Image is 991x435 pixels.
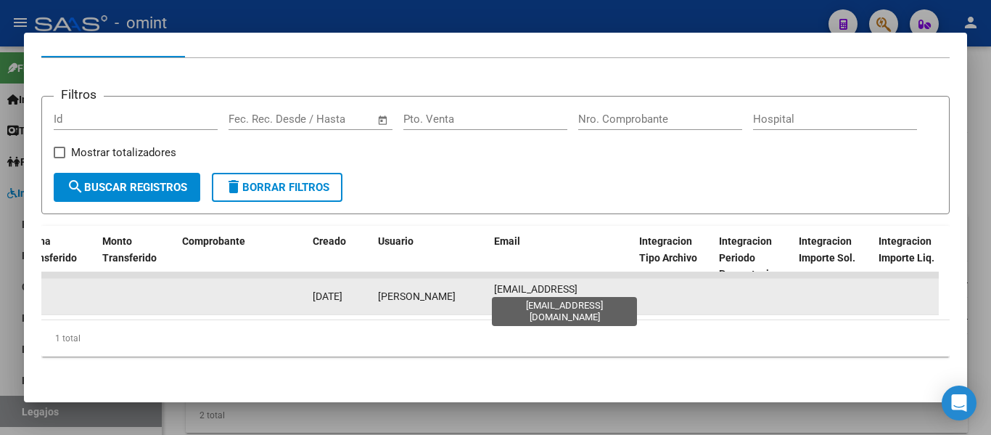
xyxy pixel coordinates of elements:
datatable-header-cell: Integracion Tipo Archivo [633,226,713,290]
span: Integracion Importe Liq. [879,235,934,264]
mat-icon: search [67,178,84,195]
span: Monto Transferido [102,235,157,264]
span: [PERSON_NAME] [378,290,456,302]
datatable-header-cell: Monto Transferido [96,226,176,290]
span: Email [494,235,520,247]
button: Open calendar [375,112,392,129]
span: Borrar Filtros [225,181,329,194]
span: Creado [313,235,346,247]
datatable-header-cell: Email [488,226,633,290]
datatable-header-cell: Integracion Importe Liq. [873,226,953,290]
span: Comprobante [182,235,245,247]
div: Open Intercom Messenger [942,386,976,420]
span: Mostrar totalizadores [71,144,176,161]
input: Fecha inicio [229,113,287,126]
div: 1 total [41,320,950,357]
span: Integracion Periodo Presentacion [719,235,781,280]
span: Integracion Importe Sol. [799,235,855,264]
span: Usuario [378,235,414,247]
datatable-header-cell: Integracion Periodo Presentacion [713,226,793,290]
span: Buscar Registros [67,181,187,194]
datatable-header-cell: Usuario [372,226,488,290]
span: Integracion Tipo Archivo [639,235,697,264]
datatable-header-cell: Creado [307,226,372,290]
datatable-header-cell: Comprobante [176,226,307,290]
span: [DATE] [313,290,342,302]
mat-icon: delete [225,178,242,195]
h3: Filtros [54,85,104,104]
span: Fecha Transferido [22,235,77,264]
span: [EMAIL_ADDRESS][DOMAIN_NAME] [494,283,577,312]
button: Buscar Registros [54,173,200,202]
input: Fecha fin [300,113,371,126]
datatable-header-cell: Integracion Importe Sol. [793,226,873,290]
datatable-header-cell: Fecha Transferido [17,226,96,290]
button: Borrar Filtros [212,173,342,202]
